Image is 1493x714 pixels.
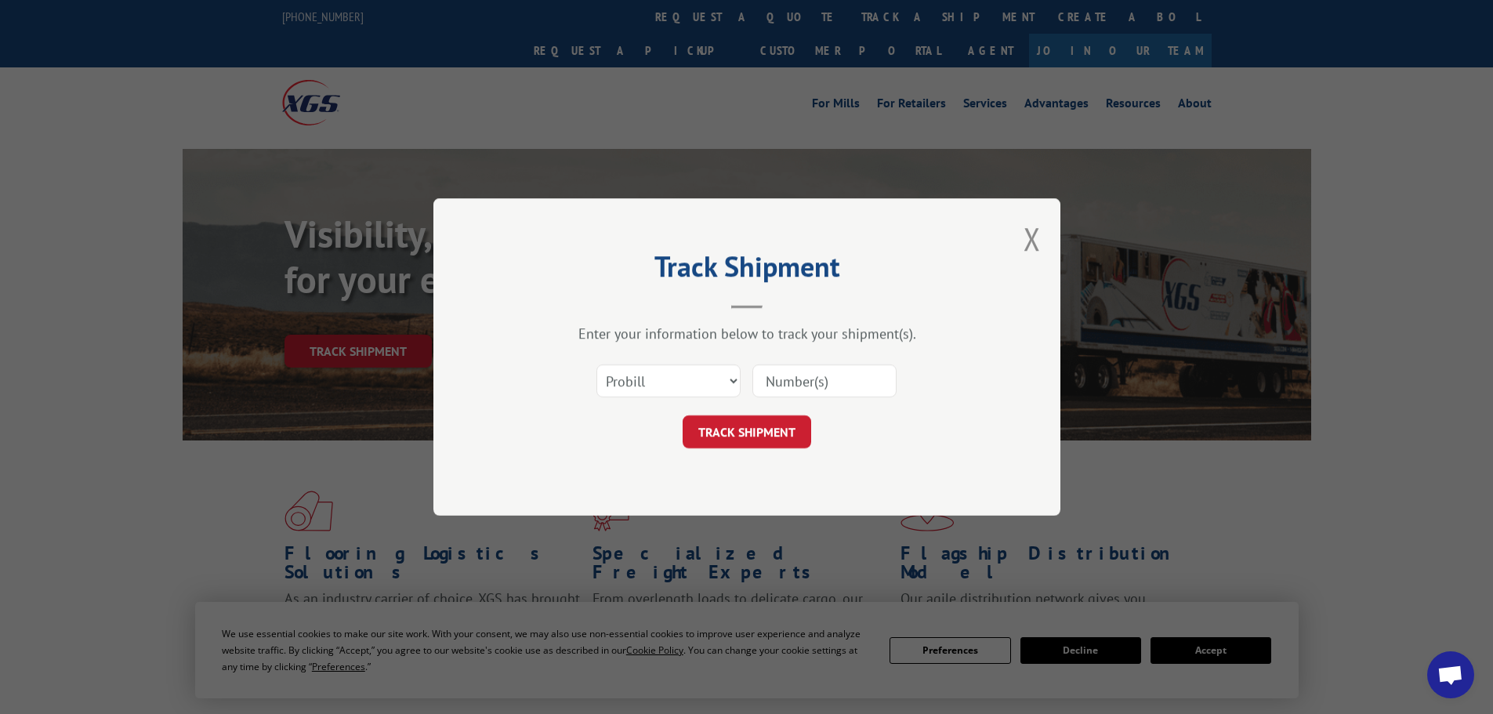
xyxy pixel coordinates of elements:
button: Close modal [1024,218,1041,259]
input: Number(s) [752,364,897,397]
button: TRACK SHIPMENT [683,415,811,448]
div: Open chat [1427,651,1474,698]
div: Enter your information below to track your shipment(s). [512,324,982,343]
h2: Track Shipment [512,256,982,285]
